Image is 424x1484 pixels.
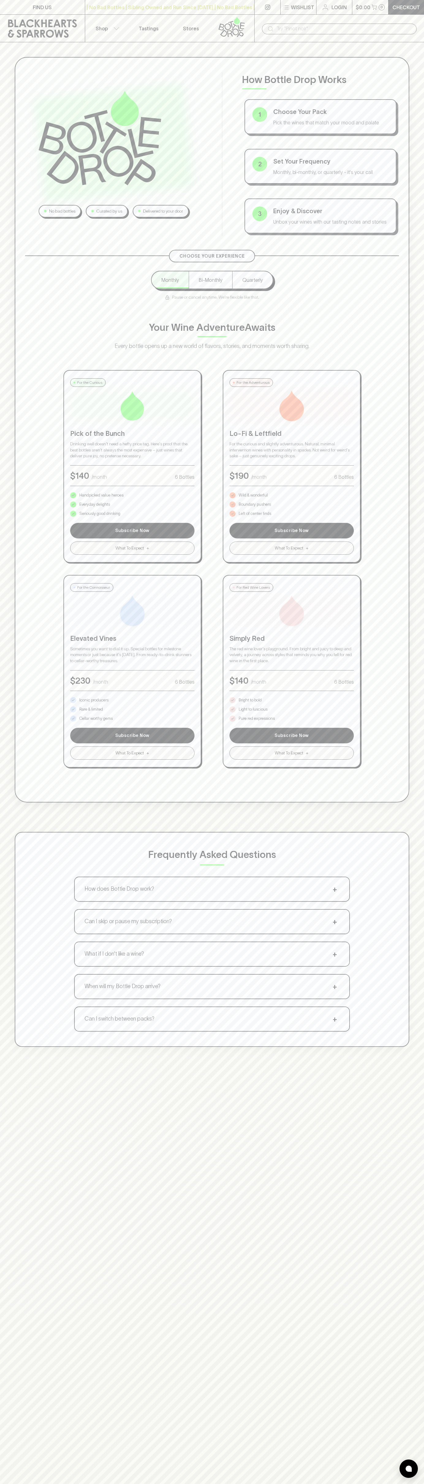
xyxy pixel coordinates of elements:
span: What To Expect [275,545,303,551]
p: Rare & limited [79,706,103,712]
p: Wild & wonderful [239,492,268,498]
p: 6 Bottles [175,473,195,481]
span: + [330,950,339,959]
p: Bright to bold [239,697,262,703]
img: Simply Red [276,595,307,626]
button: Bi-Monthly [189,271,232,289]
p: $ 230 [70,674,90,687]
span: What To Expect [115,750,144,756]
p: Your Wine Adventure [149,320,275,335]
button: What To Expect+ [229,542,354,555]
p: Sometimes you want to dial it up. Special bottles for milestone moments or just because it's [DAT... [70,646,195,664]
button: What if I don't like a wine?+ [75,942,349,966]
p: Iconic producers [79,697,108,703]
button: What To Expect+ [229,746,354,760]
button: When will my Bottle Drop arrive?+ [75,975,349,999]
span: + [330,885,339,894]
p: Elevated Vines [70,633,195,644]
p: For the Adventurous [237,380,270,385]
button: What To Expect+ [70,746,195,760]
p: Frequently Asked Questions [148,847,276,862]
p: Delivered to your door [143,208,183,214]
p: FIND US [33,4,52,11]
p: Pick the wines that match your mood and palate [273,119,388,126]
p: Choose Your Experience [180,253,245,259]
span: Awaits [245,322,275,333]
button: Can I switch between packs?+ [75,1007,349,1031]
span: + [330,982,339,991]
p: Can I skip or pause my subscription? [85,917,172,926]
span: + [146,545,149,551]
img: Pick of the Bunch [117,391,148,421]
p: Curated by us [96,208,122,214]
span: + [306,750,309,756]
p: /month [92,473,107,481]
p: Enjoy & Discover [273,206,388,216]
p: No bad bottles [49,208,75,214]
p: Checkout [392,4,420,11]
p: For the Connoisseur [77,585,110,590]
p: Lo-Fi & Leftfield [229,429,354,439]
p: $0.00 [356,4,370,11]
p: For Red Wine Lovers [237,585,270,590]
p: The red wine lover's playground. From bright and juicy to deep and velvety, a journey across styl... [229,646,354,664]
a: Stores [170,15,212,42]
p: 6 Bottles [175,678,195,685]
img: Elevated Vines [117,595,148,626]
span: + [330,1014,339,1024]
p: Unbox your wines with our tasting notes and stories [273,218,388,225]
p: Boundary pushers [239,501,271,508]
div: 3 [252,206,267,221]
p: 0 [380,6,383,9]
span: + [306,545,309,551]
button: Subscribe Now [70,728,195,743]
button: Monthly [152,271,189,289]
div: 2 [252,157,267,172]
button: Subscribe Now [229,523,354,538]
p: Tastings [139,25,158,32]
button: Can I skip or pause my subscription?+ [75,910,349,934]
p: Can I switch between packs? [85,1015,154,1023]
p: Simply Red [229,633,354,644]
img: bubble-icon [406,1466,412,1472]
p: $ 140 [229,674,248,687]
p: Shop [96,25,108,32]
p: 6 Bottles [334,678,354,685]
p: /month [251,473,267,481]
p: 6 Bottles [334,473,354,481]
img: Bottle Drop [39,91,161,185]
p: $ 140 [70,469,89,482]
span: What To Expect [275,750,303,756]
p: Left of center finds [239,511,271,517]
p: What if I don't like a wine? [85,950,144,958]
p: Pick of the Bunch [70,429,195,439]
p: Pure red expressions [239,716,275,722]
p: Wishlist [291,4,314,11]
p: $ 190 [229,469,249,482]
p: /month [251,678,266,685]
p: Stores [183,25,199,32]
p: Set Your Frequency [273,157,388,166]
a: Tastings [127,15,170,42]
p: Choose Your Pack [273,107,388,116]
p: When will my Bottle Drop arrive? [85,982,161,991]
p: How Bottle Drop Works [242,72,399,87]
p: Login [331,4,347,11]
p: Cellar worthy gems [79,716,113,722]
p: Handpicked value heroes [79,492,123,498]
p: Seriously good drinking [79,511,120,517]
button: Subscribe Now [229,728,354,743]
p: /month [93,678,108,685]
p: For the curious and slightly adventurous. Natural, minimal intervention wines with personality in... [229,441,354,459]
button: Quarterly [232,271,273,289]
p: How does Bottle Drop work? [85,885,154,893]
p: Pause or cancel anytime. We're flexible like that. [165,294,259,300]
img: Lo-Fi & Leftfield [276,391,307,421]
button: Shop [85,15,127,42]
input: Try "Pinot noir" [277,24,412,34]
span: + [330,917,339,926]
button: How does Bottle Drop work?+ [75,877,349,901]
p: Drinking well doesn't need a hefty price tag. Here's proof that the best bottles aren't always th... [70,441,195,459]
span: What To Expect [115,545,144,551]
p: Light to luscious [239,706,267,712]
